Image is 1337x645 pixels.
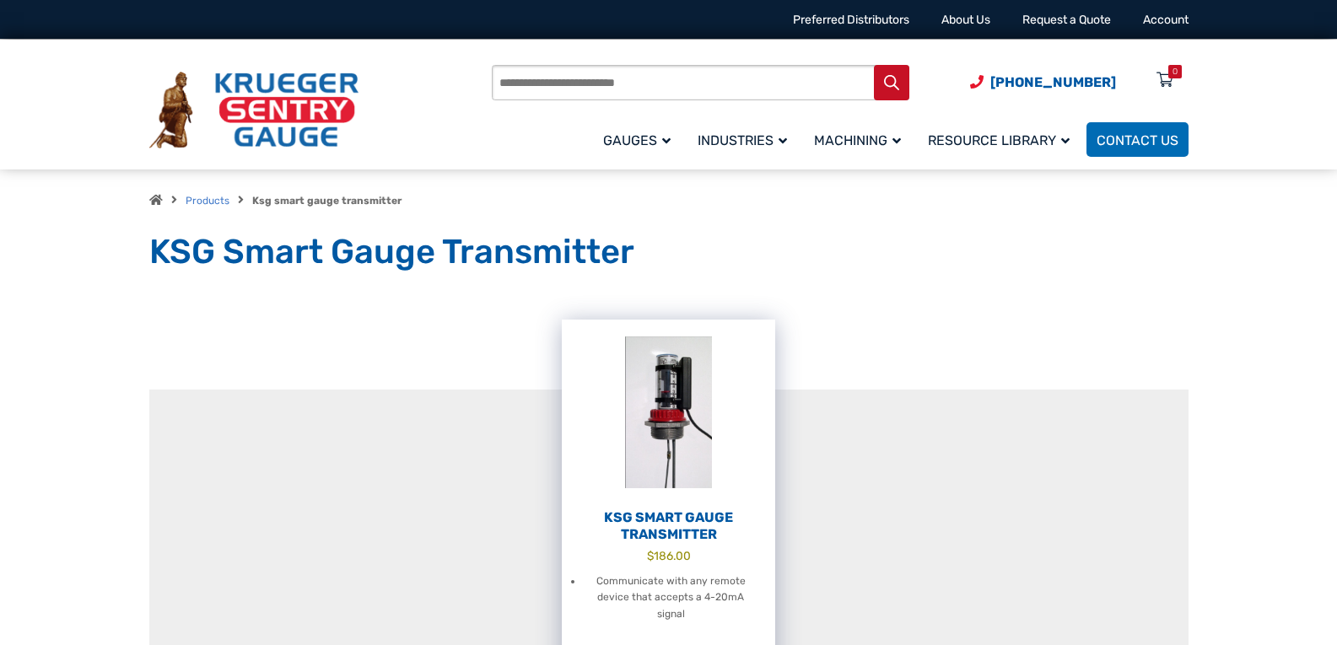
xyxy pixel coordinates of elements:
[1097,132,1178,148] span: Contact Us
[793,13,909,27] a: Preferred Distributors
[804,120,918,159] a: Machining
[698,132,787,148] span: Industries
[562,320,775,505] img: KSG Smart Gauge Transmitter
[1143,13,1189,27] a: Account
[941,13,990,27] a: About Us
[149,231,1189,273] h1: KSG Smart Gauge Transmitter
[186,195,229,207] a: Products
[1086,122,1189,157] a: Contact Us
[1173,65,1178,78] div: 0
[918,120,1086,159] a: Resource Library
[252,195,402,207] strong: Ksg smart gauge transmitter
[603,132,671,148] span: Gauges
[928,132,1070,148] span: Resource Library
[1022,13,1111,27] a: Request a Quote
[970,72,1116,93] a: Phone Number (920) 434-8860
[149,72,359,149] img: Krueger Sentry Gauge
[593,120,687,159] a: Gauges
[990,74,1116,90] span: [PHONE_NUMBER]
[647,549,654,562] span: $
[583,573,758,624] li: Communicate with any remote device that accepts a 4-20mA signal
[814,132,901,148] span: Machining
[562,509,775,543] h2: KSG Smart Gauge Transmitter
[687,120,804,159] a: Industries
[647,549,691,562] bdi: 186.00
